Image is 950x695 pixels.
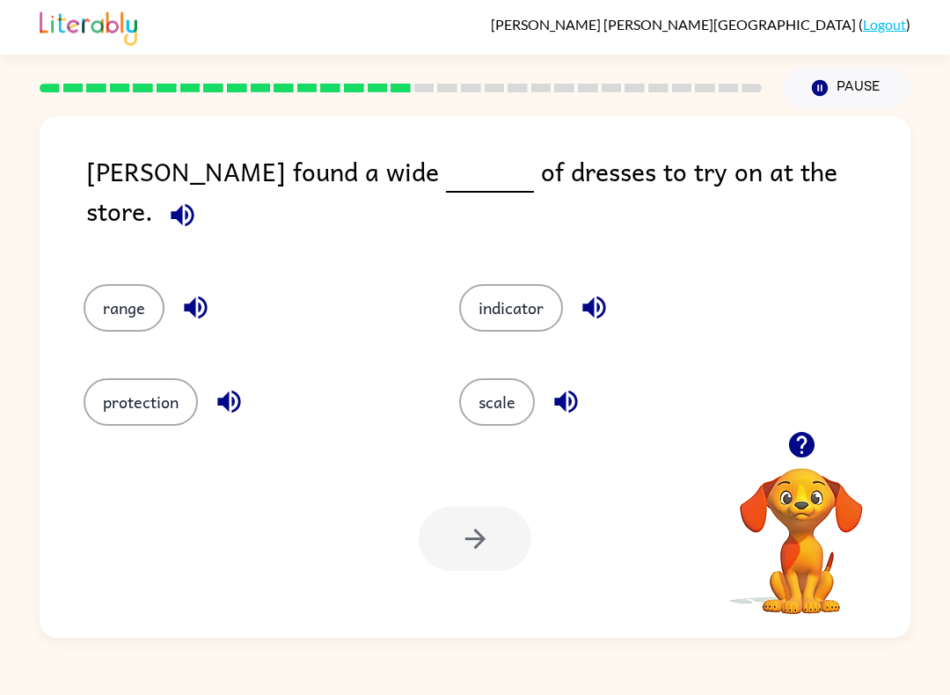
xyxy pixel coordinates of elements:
div: ( ) [491,16,910,33]
a: Logout [863,16,906,33]
div: [PERSON_NAME] found a wide of dresses to try on at the store. [86,151,910,249]
button: Pause [783,68,910,108]
video: Your browser must support playing .mp4 files to use Literably. Please try using another browser. [713,441,889,617]
button: scale [459,378,535,426]
button: protection [84,378,198,426]
button: range [84,284,164,332]
img: Literably [40,7,137,46]
button: indicator [459,284,563,332]
span: [PERSON_NAME] [PERSON_NAME][GEOGRAPHIC_DATA] [491,16,859,33]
